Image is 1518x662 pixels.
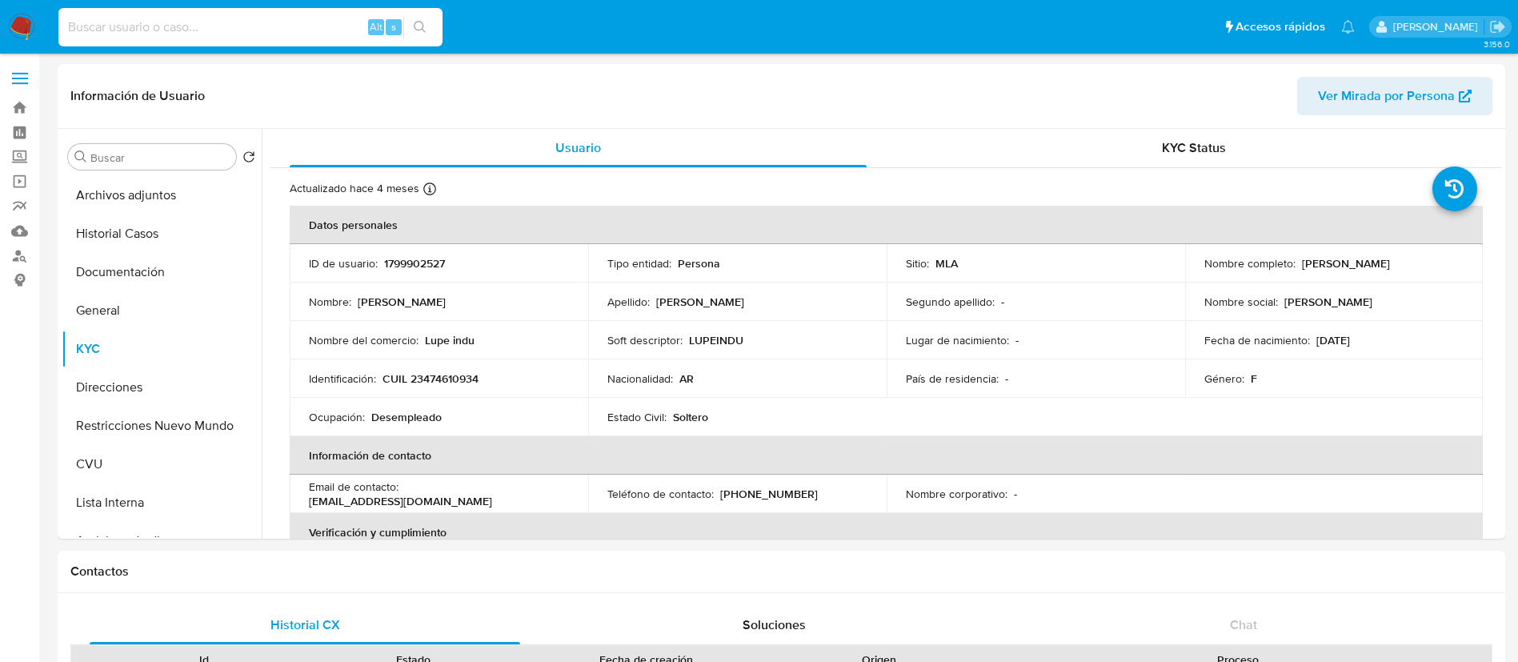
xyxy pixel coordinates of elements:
[391,19,396,34] span: s
[62,291,262,330] button: General
[743,616,806,634] span: Soluciones
[1489,18,1506,35] a: Salir
[1302,256,1390,271] p: [PERSON_NAME]
[1204,256,1296,271] p: Nombre completo :
[74,150,87,163] button: Buscar
[309,494,492,508] p: [EMAIL_ADDRESS][DOMAIN_NAME]
[1001,295,1004,309] p: -
[403,16,436,38] button: search-icon
[678,256,720,271] p: Persona
[290,206,1483,244] th: Datos personales
[309,479,399,494] p: Email de contacto :
[425,333,475,347] p: Lupe indu
[1341,20,1355,34] a: Notificaciones
[1204,295,1278,309] p: Nombre social :
[384,256,445,271] p: 1799902527
[607,333,683,347] p: Soft descriptor :
[370,19,383,34] span: Alt
[607,295,650,309] p: Apellido :
[673,410,708,424] p: Soltero
[906,256,929,271] p: Sitio :
[62,522,262,560] button: Anticipos de dinero
[358,295,446,309] p: [PERSON_NAME]
[62,330,262,368] button: KYC
[720,487,818,501] p: [PHONE_NUMBER]
[309,371,376,386] p: Identificación :
[1284,295,1372,309] p: [PERSON_NAME]
[1316,333,1350,347] p: [DATE]
[555,138,601,157] span: Usuario
[242,150,255,168] button: Volver al orden por defecto
[607,256,671,271] p: Tipo entidad :
[270,616,340,634] span: Historial CX
[906,487,1007,501] p: Nombre corporativo :
[1162,138,1226,157] span: KYC Status
[62,445,262,483] button: CVU
[1251,371,1257,386] p: F
[906,371,999,386] p: País de residencia :
[1005,371,1008,386] p: -
[1204,333,1310,347] p: Fecha de nacimiento :
[607,371,673,386] p: Nacionalidad :
[656,295,744,309] p: [PERSON_NAME]
[371,410,442,424] p: Desempleado
[906,295,995,309] p: Segundo apellido :
[1204,371,1244,386] p: Género :
[309,410,365,424] p: Ocupación :
[607,487,714,501] p: Teléfono de contacto :
[62,368,262,407] button: Direcciones
[309,295,351,309] p: Nombre :
[1014,487,1017,501] p: -
[383,371,479,386] p: CUIL 23474610934
[90,150,230,165] input: Buscar
[70,564,1492,580] h1: Contactos
[62,253,262,291] button: Documentación
[1297,77,1492,115] button: Ver Mirada por Persona
[679,371,694,386] p: AR
[935,256,958,271] p: MLA
[607,410,667,424] p: Estado Civil :
[1230,616,1257,634] span: Chat
[62,407,262,445] button: Restricciones Nuevo Mundo
[62,483,262,522] button: Lista Interna
[906,333,1009,347] p: Lugar de nacimiento :
[290,513,1483,552] th: Verificación y cumplimiento
[1236,18,1325,35] span: Accesos rápidos
[290,181,419,196] p: Actualizado hace 4 meses
[1015,333,1019,347] p: -
[689,333,743,347] p: LUPEINDU
[62,176,262,215] button: Archivos adjuntos
[62,215,262,253] button: Historial Casos
[309,256,378,271] p: ID de usuario :
[290,436,1483,475] th: Información de contacto
[1318,77,1455,115] span: Ver Mirada por Persona
[309,333,419,347] p: Nombre del comercio :
[1393,19,1484,34] p: micaela.pliatskas@mercadolibre.com
[58,17,443,38] input: Buscar usuario o caso...
[70,88,205,104] h1: Información de Usuario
